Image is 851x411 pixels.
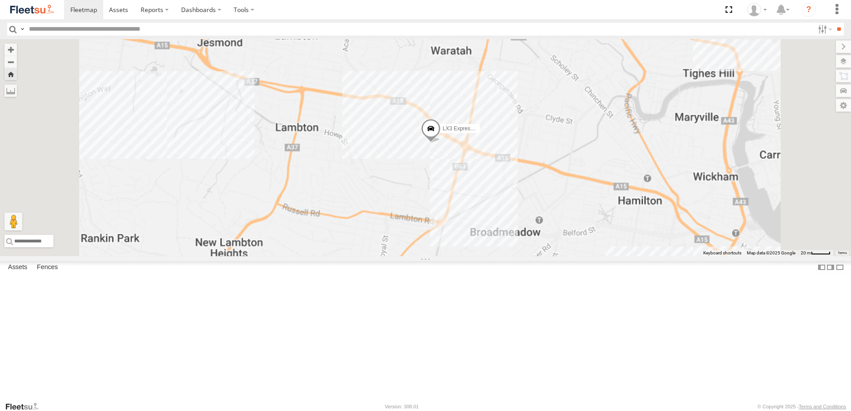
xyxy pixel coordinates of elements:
label: Map Settings [836,99,851,112]
button: Drag Pegman onto the map to open Street View [4,213,22,230]
div: © Copyright 2025 - [758,404,846,409]
label: Dock Summary Table to the Left [817,261,826,274]
div: Brodie Roesler [744,3,770,16]
label: Search Filter Options [815,23,834,36]
label: Search Query [19,23,26,36]
label: Fences [32,261,62,274]
div: Version: 308.01 [385,404,419,409]
button: Zoom in [4,44,17,56]
label: Measure [4,85,17,97]
a: Terms and Conditions [799,404,846,409]
a: Terms (opens in new tab) [838,251,847,255]
span: Map data ©2025 Google [747,250,795,255]
label: Assets [4,261,32,274]
a: Visit our Website [5,402,46,411]
button: Zoom out [4,56,17,68]
label: Dock Summary Table to the Right [826,261,835,274]
button: Map Scale: 20 m per 40 pixels [798,250,833,256]
span: LX3 Express Ute [442,125,482,132]
i: ? [802,3,816,17]
button: Keyboard shortcuts [703,250,742,256]
span: 20 m [801,250,811,255]
button: Zoom Home [4,68,17,80]
img: fleetsu-logo-horizontal.svg [9,4,55,16]
label: Hide Summary Table [835,261,844,274]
